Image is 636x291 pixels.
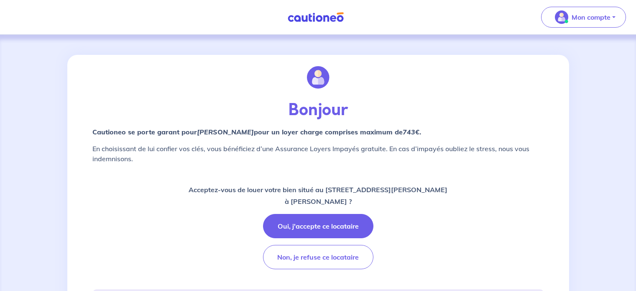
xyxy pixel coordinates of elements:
[189,184,447,207] p: Acceptez-vous de louer votre bien situé au [STREET_ADDRESS][PERSON_NAME] à [PERSON_NAME] ?
[92,128,421,136] strong: Cautioneo se porte garant pour pour un loyer charge comprises maximum de .
[92,144,544,164] p: En choisissant de lui confier vos clés, vous bénéficiez d’une Assurance Loyers Impayés gratuite. ...
[572,12,610,22] p: Mon compte
[541,7,626,28] button: illu_account_valid_menu.svgMon compte
[263,245,373,269] button: Non, je refuse ce locataire
[403,128,419,136] em: 743€
[284,12,347,23] img: Cautioneo
[307,66,329,89] img: illu_account.svg
[197,128,254,136] em: [PERSON_NAME]
[263,214,373,238] button: Oui, j'accepte ce locataire
[555,10,568,24] img: illu_account_valid_menu.svg
[92,100,544,120] p: Bonjour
